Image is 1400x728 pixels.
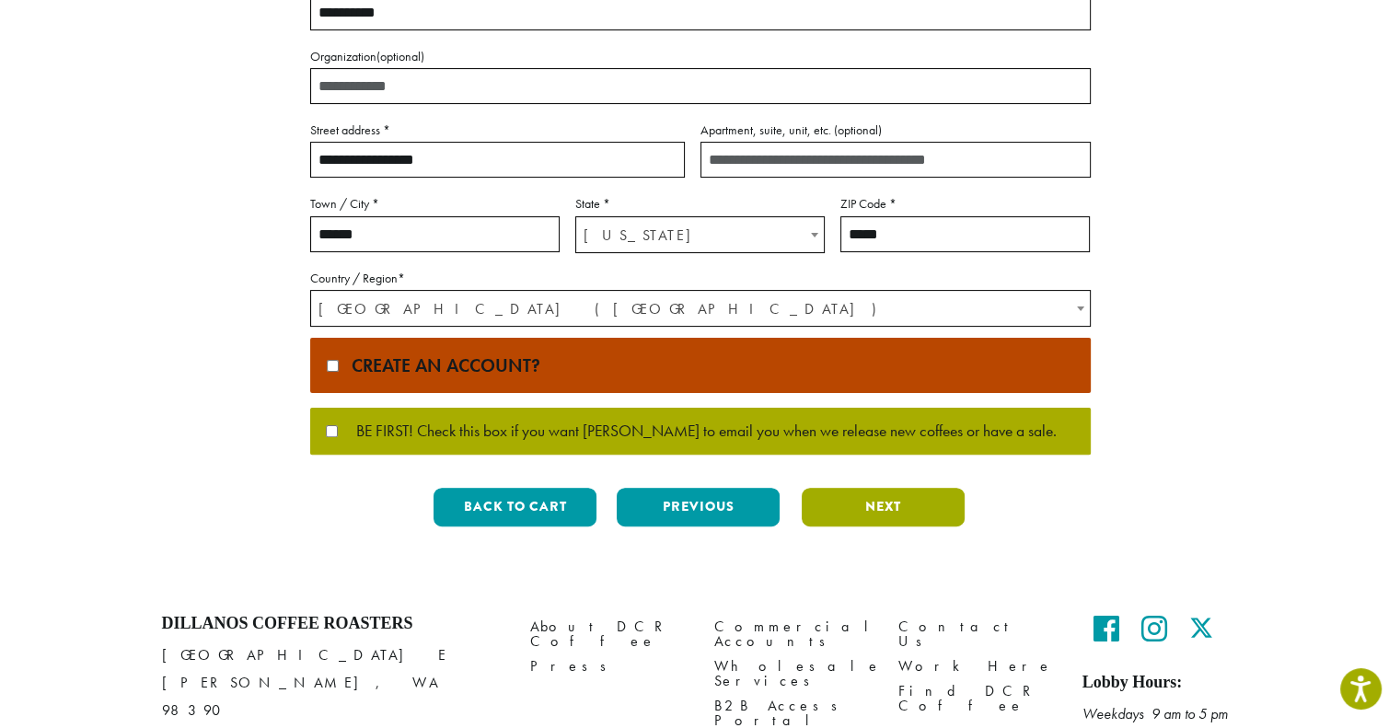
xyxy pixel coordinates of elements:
[530,654,687,679] a: Press
[575,192,825,215] label: State
[802,488,965,526] button: Next
[310,192,560,215] label: Town / City
[898,679,1055,719] a: Find DCR Coffee
[840,192,1090,215] label: ZIP Code
[1082,704,1228,723] em: Weekdays 9 am to 5 pm
[530,614,687,653] a: About DCR Coffee
[310,119,685,142] label: Street address
[310,45,1091,68] label: Organization
[162,614,503,634] h4: Dillanos Coffee Roasters
[338,423,1057,440] span: BE FIRST! Check this box if you want [PERSON_NAME] to email you when we release new coffees or ha...
[434,488,596,526] button: Back to cart
[714,614,871,653] a: Commercial Accounts
[898,614,1055,653] a: Contact Us
[834,121,882,138] span: (optional)
[342,353,540,377] span: Create an account?
[327,360,339,372] input: Create an account?
[1082,673,1239,693] h5: Lobby Hours:
[898,654,1055,679] a: Work Here
[576,217,824,253] span: Illinois
[376,48,424,64] span: (optional)
[700,119,1091,142] label: Apartment, suite, unit, etc.
[575,216,825,253] span: State
[617,488,780,526] button: Previous
[310,290,1091,327] span: Country / Region
[326,425,338,437] input: BE FIRST! Check this box if you want [PERSON_NAME] to email you when we release new coffees or ha...
[311,291,1090,327] span: United States (US)
[714,654,871,694] a: Wholesale Services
